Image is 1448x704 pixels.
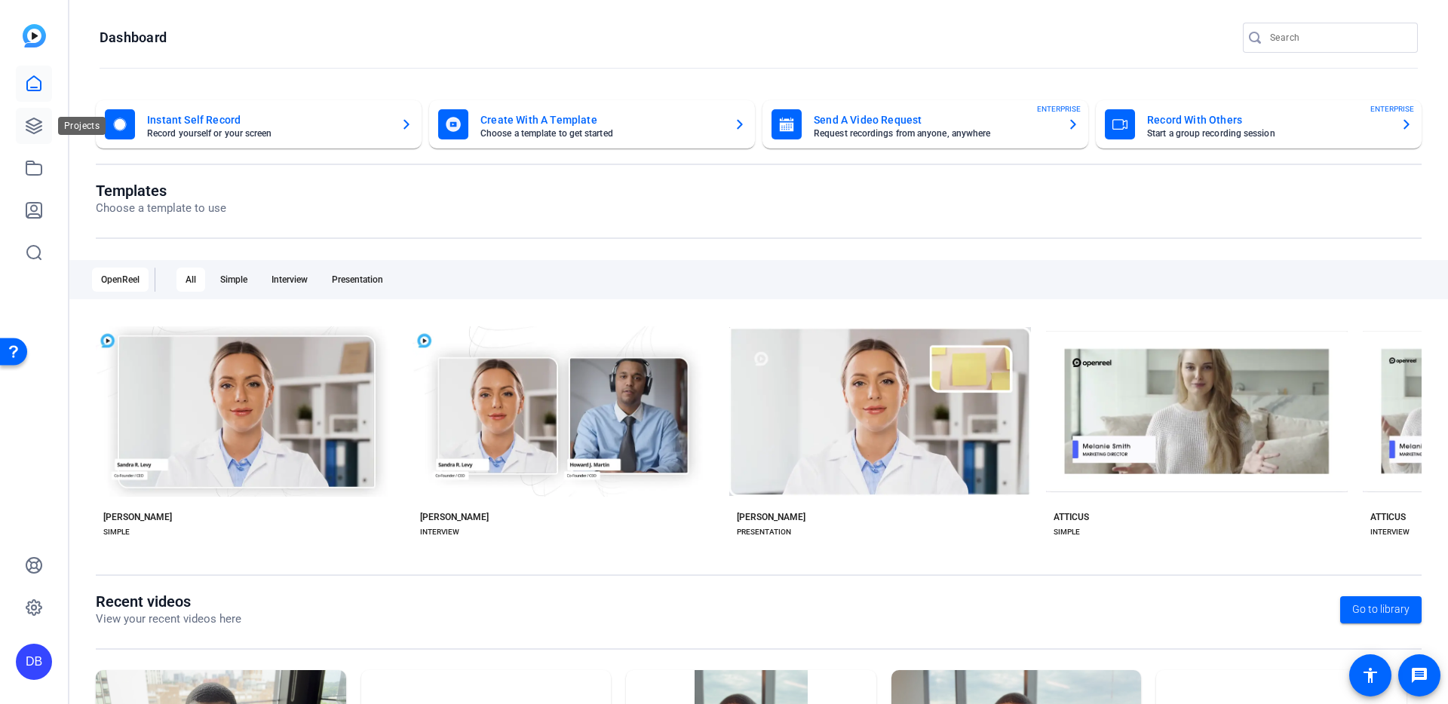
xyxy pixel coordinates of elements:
[147,129,388,138] mat-card-subtitle: Record yourself or your screen
[211,268,256,292] div: Simple
[814,111,1055,129] mat-card-title: Send A Video Request
[814,129,1055,138] mat-card-subtitle: Request recordings from anyone, anywhere
[96,200,226,217] p: Choose a template to use
[1370,526,1410,538] div: INTERVIEW
[176,268,205,292] div: All
[1370,103,1414,115] span: ENTERPRISE
[420,511,489,523] div: [PERSON_NAME]
[1054,511,1089,523] div: ATTICUS
[100,29,167,47] h1: Dashboard
[480,111,722,129] mat-card-title: Create With A Template
[103,526,130,538] div: SIMPLE
[1340,596,1422,623] a: Go to library
[480,129,722,138] mat-card-subtitle: Choose a template to get started
[103,511,172,523] div: [PERSON_NAME]
[737,511,805,523] div: [PERSON_NAME]
[96,182,226,200] h1: Templates
[1147,111,1388,129] mat-card-title: Record With Others
[1361,666,1379,684] mat-icon: accessibility
[1037,103,1081,115] span: ENTERPRISE
[323,268,392,292] div: Presentation
[1054,526,1080,538] div: SIMPLE
[23,24,46,47] img: blue-gradient.svg
[1370,511,1406,523] div: ATTICUS
[1147,129,1388,138] mat-card-subtitle: Start a group recording session
[737,526,791,538] div: PRESENTATION
[92,268,149,292] div: OpenReel
[96,611,241,628] p: View your recent videos here
[1096,100,1422,148] button: Record With OthersStart a group recording sessionENTERPRISE
[1270,29,1406,47] input: Search
[420,526,459,538] div: INTERVIEW
[262,268,317,292] div: Interview
[1410,666,1428,684] mat-icon: message
[16,644,52,680] div: DB
[429,100,755,148] button: Create With A TemplateChoose a template to get started
[762,100,1088,148] button: Send A Video RequestRequest recordings from anyone, anywhereENTERPRISE
[58,117,106,135] div: Projects
[147,111,388,129] mat-card-title: Instant Self Record
[96,100,422,148] button: Instant Self RecordRecord yourself or your screen
[96,592,241,611] h1: Recent videos
[1352,601,1410,617] span: Go to library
